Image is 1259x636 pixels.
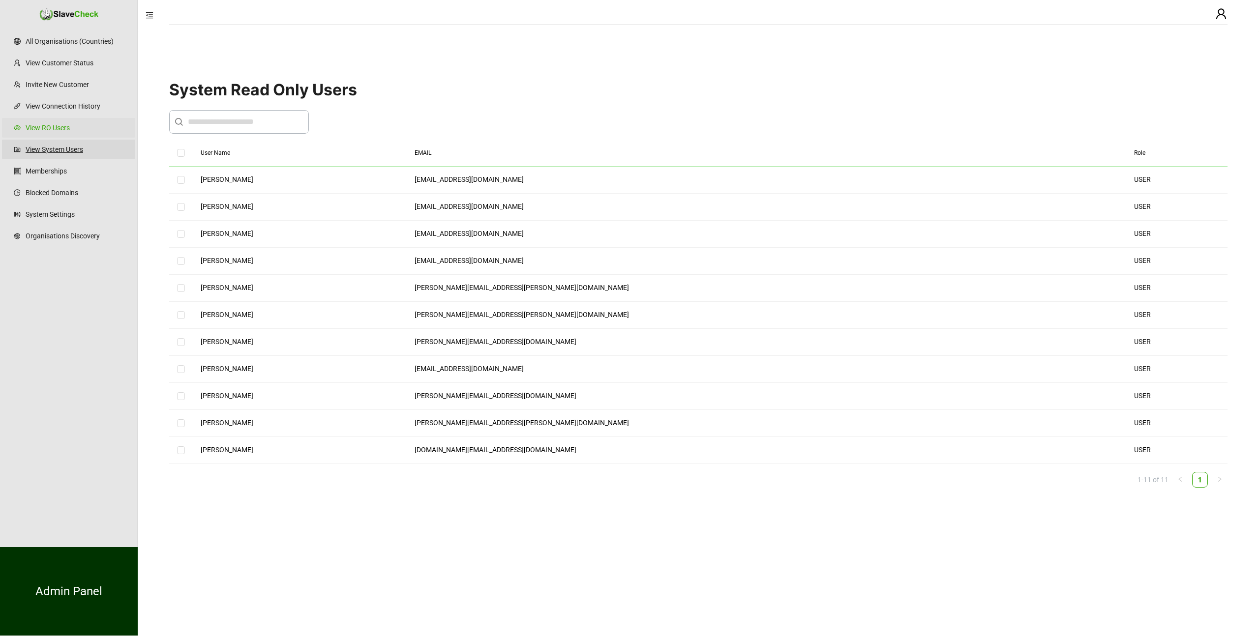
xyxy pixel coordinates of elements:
td: USER [1126,194,1228,221]
a: 1 [1195,474,1205,485]
td: [PERSON_NAME][EMAIL_ADDRESS][DOMAIN_NAME] [407,329,1126,356]
td: [PERSON_NAME][EMAIL_ADDRESS][PERSON_NAME][DOMAIN_NAME] [407,275,1126,302]
td: [PERSON_NAME][EMAIL_ADDRESS][DOMAIN_NAME] [407,383,1126,410]
a: Blocked Domains [26,183,127,202]
th: User Name [193,140,407,167]
li: Previous Page [1172,472,1188,488]
td: [PERSON_NAME] [193,194,407,221]
span: left [1177,476,1183,482]
td: USER [1126,221,1228,248]
td: USER [1126,356,1228,383]
a: Memberships [26,161,127,181]
span: menu-fold [146,11,153,19]
td: [PERSON_NAME] [193,221,407,248]
td: [PERSON_NAME] [193,383,407,410]
td: [EMAIL_ADDRESS][DOMAIN_NAME] [407,356,1126,383]
span: right [1217,476,1223,482]
td: [PERSON_NAME] [193,329,407,356]
a: All Organisations (Countries) [26,31,127,51]
a: View Connection History [26,96,127,116]
li: Next Page [1212,472,1228,488]
td: USER [1126,167,1228,194]
a: System Settings [26,204,127,224]
td: [EMAIL_ADDRESS][DOMAIN_NAME] [407,221,1126,248]
a: View System Users [26,140,127,159]
td: [PERSON_NAME] [193,356,407,383]
li: 1 [1192,472,1208,488]
td: [PERSON_NAME] [193,275,407,302]
a: Invite New Customer [26,75,127,94]
a: View RO Users [26,118,127,138]
td: [EMAIL_ADDRESS][DOMAIN_NAME] [407,248,1126,275]
td: USER [1126,275,1228,302]
button: right [1212,472,1228,488]
td: [PERSON_NAME] [193,437,407,464]
td: [PERSON_NAME][EMAIL_ADDRESS][PERSON_NAME][DOMAIN_NAME] [407,410,1126,437]
td: [DOMAIN_NAME][EMAIL_ADDRESS][DOMAIN_NAME] [407,437,1126,464]
td: USER [1126,410,1228,437]
span: user [1215,8,1227,20]
th: EMAIL [407,140,1126,167]
td: USER [1126,383,1228,410]
button: left [1172,472,1188,488]
th: Role [1126,140,1228,167]
td: [PERSON_NAME] [193,410,407,437]
td: [EMAIL_ADDRESS][DOMAIN_NAME] [407,194,1126,221]
td: [PERSON_NAME] [193,302,407,329]
td: USER [1126,248,1228,275]
td: [PERSON_NAME] [193,167,407,194]
td: USER [1126,329,1228,356]
td: [PERSON_NAME] [193,248,407,275]
td: [PERSON_NAME][EMAIL_ADDRESS][PERSON_NAME][DOMAIN_NAME] [407,302,1126,329]
li: 1-11 of 11 [1138,474,1169,490]
td: [EMAIL_ADDRESS][DOMAIN_NAME] [407,167,1126,194]
td: USER [1126,437,1228,464]
a: View Customer Status [26,53,127,73]
td: USER [1126,302,1228,329]
a: Organisations Discovery [26,226,127,246]
h1: System Read Only Users [169,80,1228,99]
